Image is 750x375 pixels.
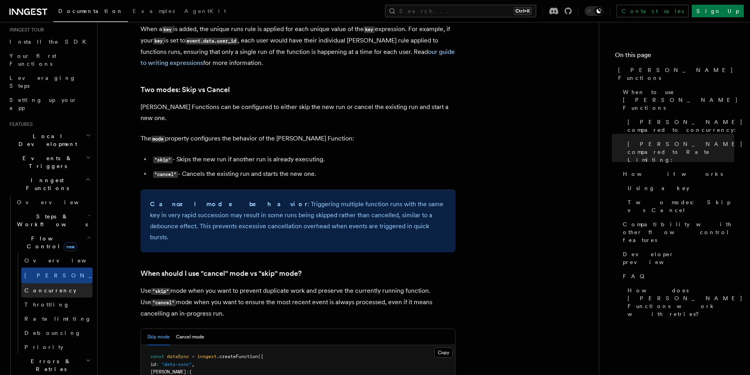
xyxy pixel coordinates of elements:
span: When to use [PERSON_NAME] Functions [623,88,738,112]
code: "cancel" [151,299,176,306]
a: Debouncing [21,326,93,340]
a: AgentKit [180,2,231,21]
a: Throttling [21,297,93,312]
span: Rate limiting [24,316,91,322]
li: - Cancels the existing run and starts the new one. [151,168,456,180]
p: The property configures the behavior of the [PERSON_NAME] Function: [141,133,456,144]
span: inngest [197,354,217,359]
a: Examples [128,2,180,21]
span: , [192,362,194,367]
a: Setting up your app [6,93,93,115]
span: Overview [24,257,106,264]
a: Documentation [54,2,128,22]
span: const [150,354,164,359]
button: Cancel mode [176,329,204,345]
span: dataSync [167,354,189,359]
h4: On this page [615,50,734,63]
button: Search...Ctrl+K [385,5,536,17]
span: Flow Control [14,235,87,250]
span: Two modes: Skip vs Cancel [628,198,734,214]
span: Local Development [6,132,86,148]
div: Flow Controlnew [14,253,93,354]
a: Install the SDK [6,35,93,49]
a: Two modes: Skip vs Cancel [624,195,734,217]
span: Developer preview [623,250,734,266]
span: : [156,362,159,367]
code: key [364,26,375,33]
span: { [189,369,192,375]
span: [PERSON_NAME] compared to concurrency: [628,118,743,134]
p: When a is added, the unique runs rule is applied for each unique value of the expression. For exa... [141,24,456,68]
a: Leveraging Steps [6,71,93,93]
span: Overview [17,199,98,205]
a: Using a key [624,181,734,195]
span: AgentKit [184,8,226,14]
kbd: Ctrl+K [514,7,531,15]
span: Events & Triggers [6,154,86,170]
span: new [64,242,77,251]
span: Using a key [628,184,689,192]
a: Rate limiting [21,312,93,326]
span: Examples [133,8,175,14]
button: Events & Triggers [6,151,93,173]
span: Priority [24,344,63,350]
a: When to use [PERSON_NAME] Functions [620,85,734,115]
a: [PERSON_NAME] compared to concurrency: [624,115,734,137]
span: Inngest tour [6,27,44,33]
span: [PERSON_NAME] Functions [618,66,734,82]
code: event.data.user_id [185,38,238,44]
a: How it works [620,167,734,181]
span: ({ [258,354,263,359]
a: Priority [21,340,93,354]
span: Throttling [24,301,70,308]
span: Features [6,121,33,127]
span: Debouncing [24,330,81,336]
p: [PERSON_NAME] Functions can be configured to either skip the new run or cancel the existing run a... [141,102,456,124]
a: Overview [21,253,93,268]
p: : Triggering multiple function runs with the same key in very rapid succession may result in some... [150,199,446,243]
a: [PERSON_NAME] compared to Rate Limiting: [624,137,734,167]
li: - Skips the new run if another run is already executing. [151,154,456,165]
span: = [192,354,194,359]
a: Overview [14,195,93,209]
button: Local Development [6,129,93,151]
button: Skip mode [147,329,170,345]
span: [PERSON_NAME] [24,272,140,279]
a: [PERSON_NAME] [21,268,93,283]
span: Steps & Workflows [14,212,88,228]
a: Developer preview [620,247,734,269]
span: Install the SDK [9,39,91,45]
strong: Cancel mode behavior [150,200,307,208]
span: Concurrency [24,287,76,294]
code: mode [151,136,165,142]
span: id [150,362,156,367]
p: Use mode when you want to prevent duplicate work and preserve the currently running function. Use... [141,285,456,319]
a: How does [PERSON_NAME] Functions work with retries? [624,283,734,321]
span: Inngest Functions [6,176,85,192]
a: Sign Up [692,5,744,17]
a: Compatibility with other flow control features [620,217,734,247]
span: "data-sync" [161,362,192,367]
a: Your first Functions [6,49,93,71]
code: "cancel" [153,171,178,178]
a: Two modes: Skip vs Cancel [141,84,230,95]
span: Compatibility with other flow control features [623,220,734,244]
span: .createFunction [217,354,258,359]
code: "skip" [151,288,170,295]
span: : [186,369,189,375]
span: How it works [623,170,723,178]
span: How does [PERSON_NAME] Functions work with retries? [628,286,743,318]
span: Errors & Retries [14,357,85,373]
a: [PERSON_NAME] Functions [615,63,734,85]
span: [PERSON_NAME] [150,369,186,375]
span: Leveraging Steps [9,75,76,89]
span: [PERSON_NAME] compared to Rate Limiting: [628,140,743,164]
button: Steps & Workflows [14,209,93,231]
a: FAQ [620,269,734,283]
code: key [153,38,164,44]
code: key [162,26,173,33]
a: Contact sales [617,5,689,17]
button: Toggle dark mode [585,6,604,16]
a: When should I use "cancel" mode vs "skip" mode? [141,268,302,279]
span: FAQ [623,272,648,280]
